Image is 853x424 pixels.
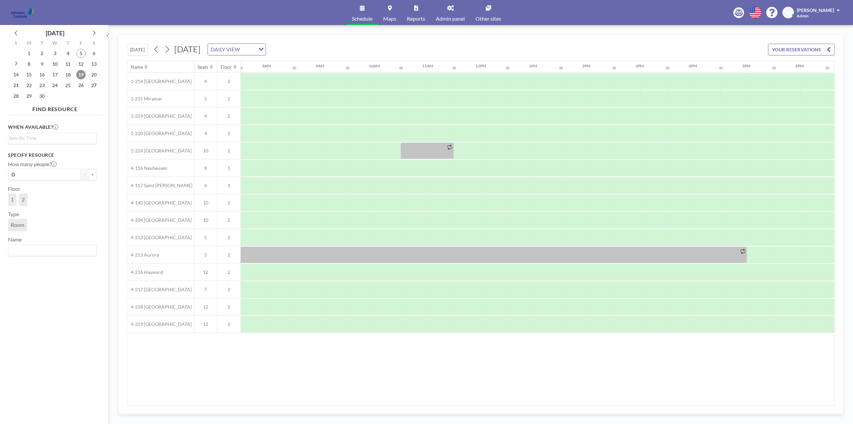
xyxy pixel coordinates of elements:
[742,63,750,68] div: 5PM
[262,63,271,68] div: 8AM
[768,44,835,55] button: YOUR RESERVATIONS
[8,245,96,256] div: Search for option
[11,196,14,203] span: 1
[11,91,21,101] span: Sunday, September 28, 2025
[46,28,64,38] div: [DATE]
[9,246,93,255] input: Search for option
[194,217,217,223] span: 10
[127,287,192,293] span: 4-217 [GEOGRAPHIC_DATA]
[8,161,57,167] label: How many people?
[127,148,192,154] span: 1-224 [GEOGRAPHIC_DATA]
[61,39,74,48] div: T
[208,44,266,55] div: Search for option
[217,113,241,119] span: 2
[797,7,834,13] span: [PERSON_NAME]
[174,44,201,54] span: [DATE]
[194,269,217,275] span: 12
[127,78,192,84] span: 1-214 [GEOGRAPHIC_DATA]
[127,252,159,258] span: 4-213 Aurora
[797,13,809,18] span: Admin
[194,235,217,241] span: 5
[217,78,241,84] span: 2
[239,66,243,70] div: 30
[785,10,792,16] span: MB
[127,217,192,223] span: 4-204 [GEOGRAPHIC_DATA]
[795,63,804,68] div: 6PM
[50,81,60,90] span: Wednesday, September 24, 2025
[11,6,34,19] img: organization-logo
[436,16,465,21] span: Admin panel
[242,45,255,54] input: Search for option
[217,96,241,102] span: 2
[346,66,350,70] div: 30
[23,39,36,48] div: M
[194,252,217,258] span: 5
[8,236,22,243] label: Name
[127,182,192,188] span: 4-117 Saint [PERSON_NAME]
[131,64,143,70] div: Name
[217,252,241,258] span: 2
[217,165,241,171] span: 1
[383,16,396,21] span: Maps
[37,91,47,101] span: Tuesday, September 30, 2025
[63,49,73,58] span: Thursday, September 4, 2025
[399,66,403,70] div: 30
[81,169,89,180] button: -
[36,39,49,48] div: T
[11,59,21,69] span: Sunday, September 7, 2025
[217,130,241,136] span: 2
[74,39,87,48] div: F
[24,91,34,101] span: Monday, September 29, 2025
[475,16,501,21] span: Other sites
[475,63,486,68] div: 12PM
[194,165,217,171] span: 8
[50,49,60,58] span: Wednesday, September 3, 2025
[217,321,241,327] span: 2
[194,304,217,310] span: 12
[89,81,99,90] span: Saturday, September 27, 2025
[76,81,86,90] span: Friday, September 26, 2025
[452,66,456,70] div: 30
[63,59,73,69] span: Thursday, September 11, 2025
[825,66,829,70] div: 30
[292,66,296,70] div: 30
[217,235,241,241] span: 2
[194,182,217,188] span: 6
[76,70,86,79] span: Friday, September 19, 2025
[194,287,217,293] span: 7
[217,182,241,188] span: 1
[8,152,97,158] h3: Specify resource
[37,70,47,79] span: Tuesday, September 16, 2025
[198,64,208,70] div: Seats
[635,63,644,68] div: 3PM
[127,321,192,327] span: 4-219 [GEOGRAPHIC_DATA]
[665,66,669,70] div: 30
[505,66,509,70] div: 30
[9,134,93,142] input: Search for option
[76,49,86,58] span: Friday, September 5, 2025
[127,130,192,136] span: 1-220 [GEOGRAPHIC_DATA]
[217,304,241,310] span: 2
[194,321,217,327] span: 12
[209,45,241,54] span: DAILY VIEW
[87,39,100,48] div: S
[24,81,34,90] span: Monday, September 22, 2025
[50,59,60,69] span: Wednesday, September 10, 2025
[22,196,25,203] span: 2
[11,81,21,90] span: Sunday, September 21, 2025
[221,64,232,70] div: Floor
[10,39,23,48] div: S
[76,59,86,69] span: Friday, September 12, 2025
[8,103,102,112] h4: FIND RESOURCE
[49,39,62,48] div: W
[194,148,217,154] span: 10
[8,133,96,143] div: Search for option
[50,70,60,79] span: Wednesday, September 17, 2025
[89,70,99,79] span: Saturday, September 20, 2025
[37,81,47,90] span: Tuesday, September 23, 2025
[127,269,163,275] span: 4-216 Hayward
[89,59,99,69] span: Saturday, September 13, 2025
[217,200,241,206] span: 2
[194,96,217,102] span: 5
[194,200,217,206] span: 10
